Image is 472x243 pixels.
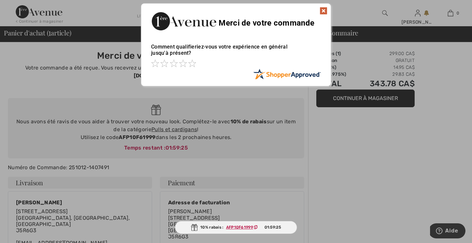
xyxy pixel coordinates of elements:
img: Merci de votre commande [151,10,217,32]
span: Aide [15,5,28,10]
img: x [320,7,327,15]
div: 10% rabais : [175,221,297,234]
span: 01:59:25 [265,224,281,230]
ins: AFP10F61999 [226,225,253,230]
img: Gift.svg [191,224,198,231]
div: Comment qualifieriez-vous votre expérience en général jusqu'à présent? [151,37,321,69]
span: Merci de votre commande [219,18,314,28]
